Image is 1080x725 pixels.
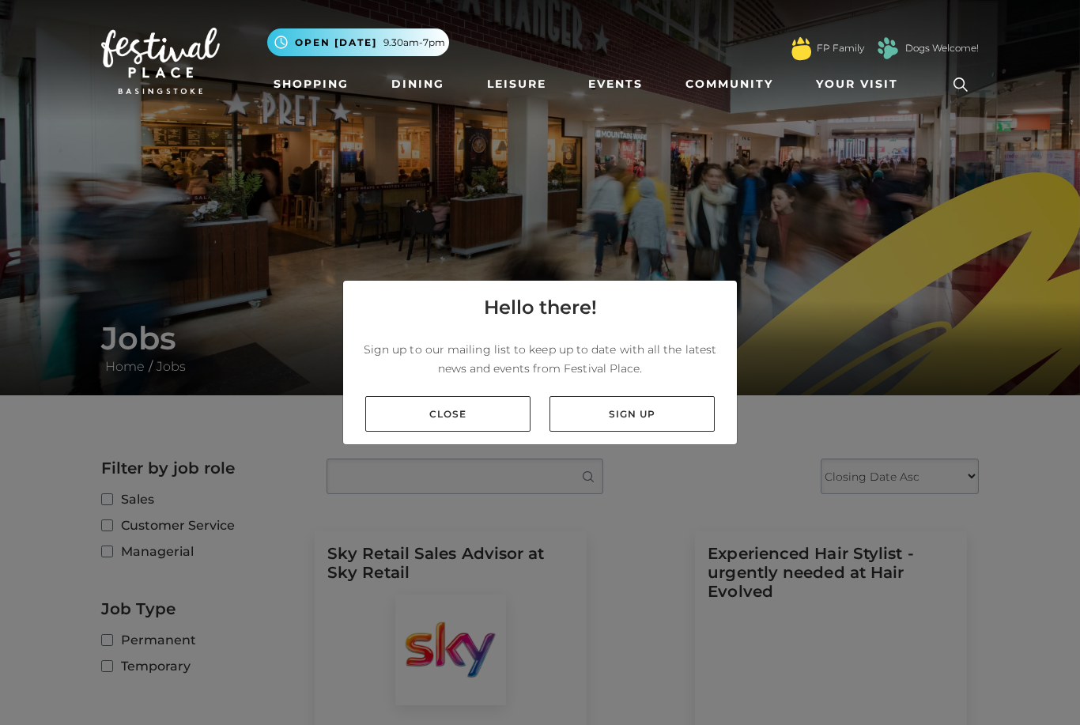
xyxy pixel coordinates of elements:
[816,76,898,93] span: Your Visit
[817,41,864,55] a: FP Family
[356,340,724,378] p: Sign up to our mailing list to keep up to date with all the latest news and events from Festival ...
[295,36,377,50] span: Open [DATE]
[365,396,531,432] a: Close
[385,70,451,99] a: Dining
[679,70,780,99] a: Community
[383,36,445,50] span: 9.30am-7pm
[484,293,597,322] h4: Hello there!
[905,41,979,55] a: Dogs Welcome!
[810,70,912,99] a: Your Visit
[101,28,220,94] img: Festival Place Logo
[481,70,553,99] a: Leisure
[582,70,649,99] a: Events
[267,28,449,56] button: Open [DATE] 9.30am-7pm
[549,396,715,432] a: Sign up
[267,70,355,99] a: Shopping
